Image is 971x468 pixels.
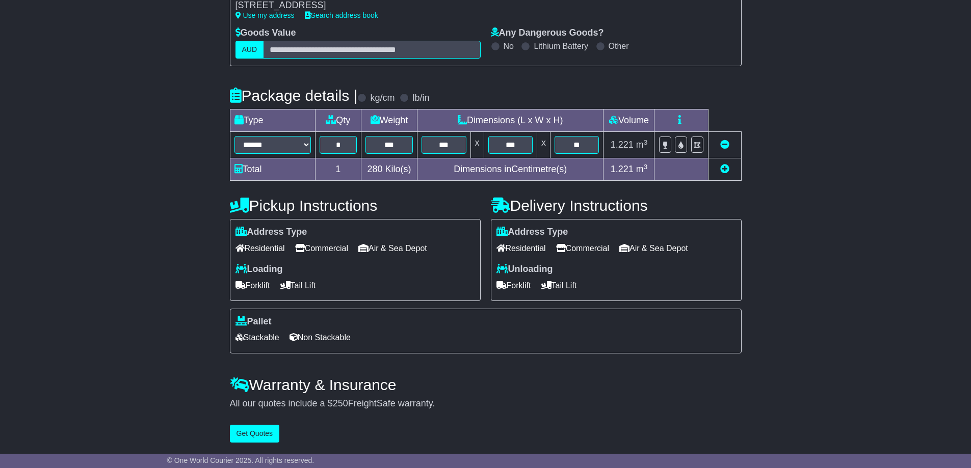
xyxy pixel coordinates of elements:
label: Unloading [496,264,553,275]
label: Any Dangerous Goods? [491,27,604,39]
td: Dimensions in Centimetre(s) [417,158,603,181]
span: Air & Sea Depot [358,240,427,256]
label: AUD [235,41,264,59]
label: Address Type [235,227,307,238]
sup: 3 [644,139,648,146]
td: Kilo(s) [361,158,417,181]
label: Pallet [235,316,272,327]
h4: Pickup Instructions [230,197,481,214]
td: Type [230,109,315,132]
span: Forklift [496,278,531,293]
span: Air & Sea Depot [619,240,688,256]
label: Loading [235,264,283,275]
label: Address Type [496,227,568,238]
td: x [537,132,550,158]
label: Lithium Battery [534,41,588,51]
a: Add new item [720,164,729,174]
label: Other [609,41,629,51]
td: Dimensions (L x W x H) [417,109,603,132]
span: m [636,164,648,174]
td: Total [230,158,315,181]
span: 250 [333,398,348,408]
a: Remove this item [720,140,729,150]
span: Tail Lift [280,278,316,293]
span: Residential [496,240,546,256]
span: © One World Courier 2025. All rights reserved. [167,456,314,464]
span: 280 [368,164,383,174]
span: Residential [235,240,285,256]
td: 1 [315,158,361,181]
label: kg/cm [370,93,395,104]
span: Commercial [295,240,348,256]
button: Get Quotes [230,425,280,443]
span: Tail Lift [541,278,577,293]
span: Forklift [235,278,270,293]
td: Volume [603,109,654,132]
td: Qty [315,109,361,132]
span: m [636,140,648,150]
td: Weight [361,109,417,132]
span: Stackable [235,329,279,345]
sup: 3 [644,163,648,171]
span: Commercial [556,240,609,256]
a: Use my address [235,11,295,19]
span: 1.221 [611,164,634,174]
span: Non Stackable [290,329,351,345]
td: x [470,132,484,158]
h4: Package details | [230,87,358,104]
span: 1.221 [611,140,634,150]
div: All our quotes include a $ FreightSafe warranty. [230,398,742,409]
h4: Delivery Instructions [491,197,742,214]
h4: Warranty & Insurance [230,376,742,393]
label: Goods Value [235,27,296,39]
label: lb/in [412,93,429,104]
a: Search address book [305,11,378,19]
label: No [504,41,514,51]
